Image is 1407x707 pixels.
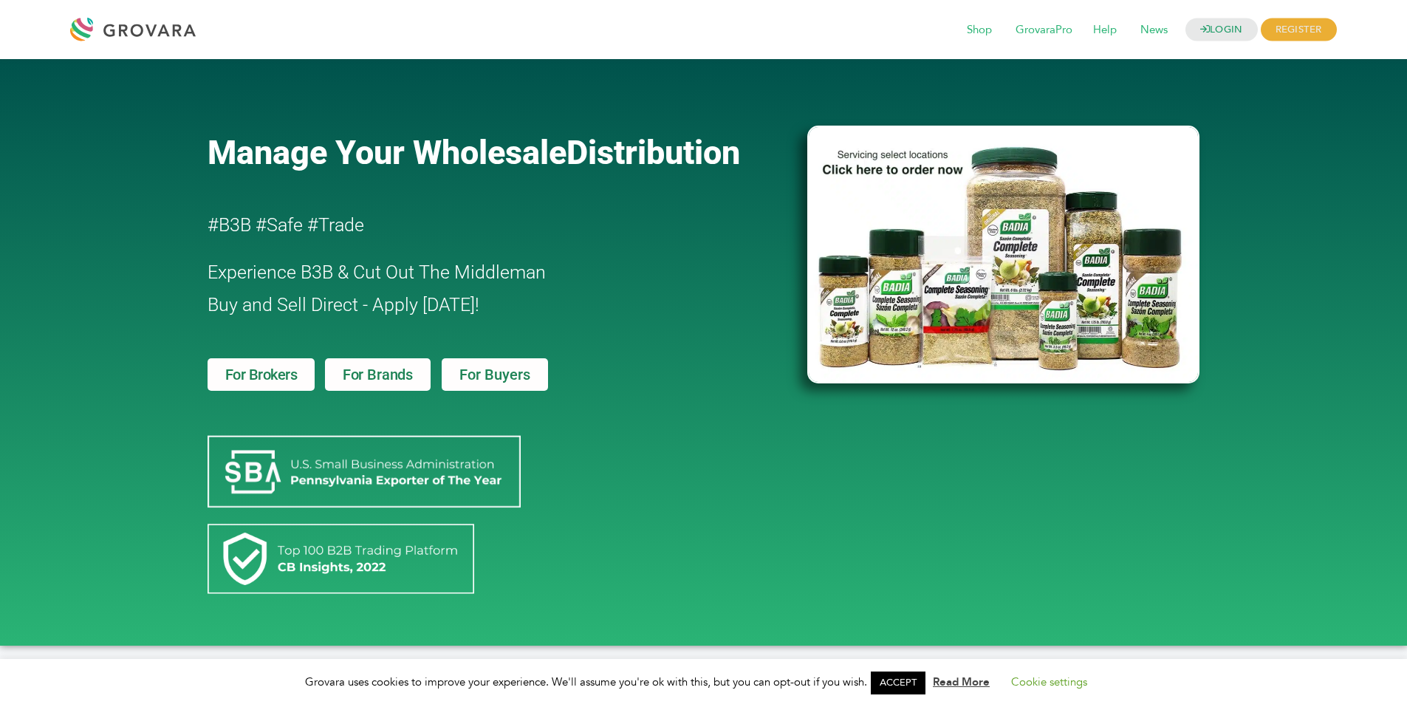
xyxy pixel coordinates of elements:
[343,367,413,382] span: For Brands
[459,367,530,382] span: For Buyers
[933,674,990,689] a: Read More
[956,22,1002,38] a: Shop
[871,672,925,694] a: ACCEPT
[1130,22,1178,38] a: News
[956,16,1002,44] span: Shop
[1011,674,1087,689] a: Cookie settings
[208,133,784,172] a: Manage Your WholesaleDistribution
[208,209,723,242] h2: #B3B #Safe #Trade
[208,294,479,315] span: Buy and Sell Direct - Apply [DATE]!
[1005,16,1083,44] span: GrovaraPro
[305,674,1102,689] span: Grovara uses cookies to improve your experience. We'll assume you're ok with this, but you can op...
[1083,16,1127,44] span: Help
[325,358,431,391] a: For Brands
[1130,16,1178,44] span: News
[1083,22,1127,38] a: Help
[566,133,740,172] span: Distribution
[1261,18,1337,41] span: REGISTER
[442,358,548,391] a: For Buyers
[208,262,546,283] span: Experience B3B & Cut Out The Middleman
[225,367,298,382] span: For Brokers
[1005,22,1083,38] a: GrovaraPro
[208,133,566,172] span: Manage Your Wholesale
[1185,18,1258,41] a: LOGIN
[208,358,315,391] a: For Brokers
